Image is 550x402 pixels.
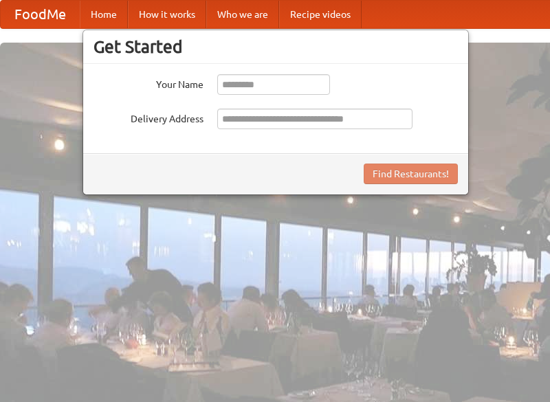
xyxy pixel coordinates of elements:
a: Recipe videos [279,1,362,28]
a: Home [80,1,128,28]
a: FoodMe [1,1,80,28]
label: Your Name [93,74,203,91]
a: How it works [128,1,206,28]
button: Find Restaurants! [364,164,458,184]
a: Who we are [206,1,279,28]
h3: Get Started [93,36,458,57]
label: Delivery Address [93,109,203,126]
